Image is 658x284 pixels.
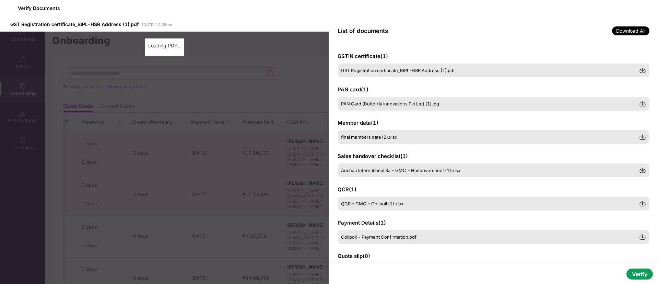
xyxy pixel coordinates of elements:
[142,22,172,27] span: [DATE] 12:25pm
[148,42,181,49] div: Loading PDF…
[338,253,370,259] span: Quote slip ( 0 )
[338,219,386,226] span: Payment Details ( 1 )
[338,153,408,159] span: Sales handover checklist ( 1 )
[341,101,439,106] span: PAN Card (Butterfly Innovations Pvt Ltd) (1).jpg
[18,5,60,11] div: Verify Documents
[338,120,378,126] span: Member data ( 1 )
[639,234,646,240] img: svg+xml;base64,PHN2ZyBpZD0iRG93bmxvYWQtMzJ4MzIiIHhtbG5zPSJodHRwOi8vd3d3LnczLm9yZy8yMDAwL3N2ZyIgd2...
[338,86,368,93] span: PAN card ( 1 )
[341,68,455,73] span: GST Registration certificate_BIPL-HSR Address (1).pdf
[338,186,356,193] span: QCR ( 1 )
[338,53,388,59] span: GSTIN certificate ( 1 )
[639,67,646,74] img: svg+xml;base64,PHN2ZyBpZD0iRG93bmxvYWQtMzJ4MzIiIHhtbG5zPSJodHRwOi8vd3d3LnczLm9yZy8yMDAwL3N2ZyIgd2...
[341,201,403,206] span: QCR - GMC - Collpoll (1).xlsx
[639,200,646,207] img: svg+xml;base64,PHN2ZyBpZD0iRG93bmxvYWQtMzJ4MzIiIHhtbG5zPSJodHRwOi8vd3d3LnczLm9yZy8yMDAwL3N2ZyIgd2...
[341,168,460,173] span: Auchan International Sa - GMC - Handoversheet (1).xlsx
[639,167,646,174] img: svg+xml;base64,PHN2ZyBpZD0iRG93bmxvYWQtMzJ4MzIiIHhtbG5zPSJodHRwOi8vd3d3LnczLm9yZy8yMDAwL3N2ZyIgd2...
[626,269,653,280] button: Verify
[10,21,139,27] span: GST Registration certificate_BIPL-HSR Address (1).pdf
[341,234,416,240] span: Collpoll - Payment Confirmation.pdf
[341,134,397,140] span: final members data (2).xlsx
[338,27,388,34] span: List of documents
[639,100,646,107] img: svg+xml;base64,PHN2ZyBpZD0iRG93bmxvYWQtMzJ4MzIiIHhtbG5zPSJodHRwOi8vd3d3LnczLm9yZy8yMDAwL3N2ZyIgd2...
[639,134,646,140] img: svg+xml;base64,PHN2ZyBpZD0iRG93bmxvYWQtMzJ4MzIiIHhtbG5zPSJodHRwOi8vd3d3LnczLm9yZy8yMDAwL3N2ZyIgd2...
[612,26,649,35] span: Download All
